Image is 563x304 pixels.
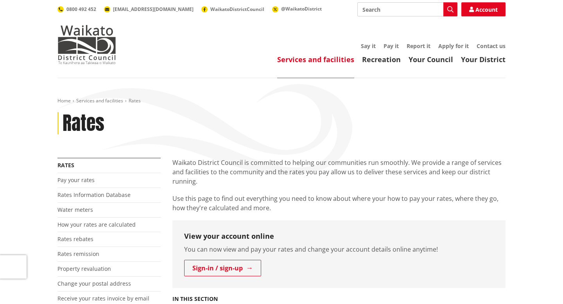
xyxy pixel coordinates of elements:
[184,260,261,276] a: Sign-in / sign-up
[461,2,506,16] a: Account
[57,221,136,228] a: How your rates are calculated
[281,5,322,12] span: @WaikatoDistrict
[210,6,264,13] span: WaikatoDistrictCouncil
[57,25,116,64] img: Waikato District Council - Te Kaunihera aa Takiwaa o Waikato
[129,97,141,104] span: Rates
[57,280,131,287] a: Change your postal address
[409,55,453,64] a: Your Council
[57,265,111,272] a: Property revaluation
[57,191,131,198] a: Rates Information Database
[272,5,322,12] a: @WaikatoDistrict
[113,6,194,13] span: [EMAIL_ADDRESS][DOMAIN_NAME]
[172,194,506,213] p: Use this page to find out everything you need to know about where your how to pay your rates, whe...
[172,158,506,186] p: Waikato District Council is committed to helping our communities run smoothly. We provide a range...
[104,6,194,13] a: [EMAIL_ADDRESS][DOMAIN_NAME]
[66,6,96,13] span: 0800 492 452
[277,55,354,64] a: Services and facilities
[362,55,401,64] a: Recreation
[461,55,506,64] a: Your District
[76,97,123,104] a: Services and facilities
[438,42,469,50] a: Apply for it
[184,245,494,254] p: You can now view and pay your rates and change your account details online anytime!
[361,42,376,50] a: Say it
[184,232,494,241] h3: View your account online
[57,98,506,104] nav: breadcrumb
[63,112,104,135] h1: Rates
[384,42,399,50] a: Pay it
[57,235,93,243] a: Rates rebates
[201,6,264,13] a: WaikatoDistrictCouncil
[57,176,95,184] a: Pay your rates
[57,206,93,213] a: Water meters
[407,42,430,50] a: Report it
[57,295,149,302] a: Receive your rates invoice by email
[357,2,457,16] input: Search input
[172,296,218,302] h5: In this section
[57,250,99,258] a: Rates remission
[57,97,71,104] a: Home
[57,161,74,169] a: Rates
[477,42,506,50] a: Contact us
[57,6,96,13] a: 0800 492 452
